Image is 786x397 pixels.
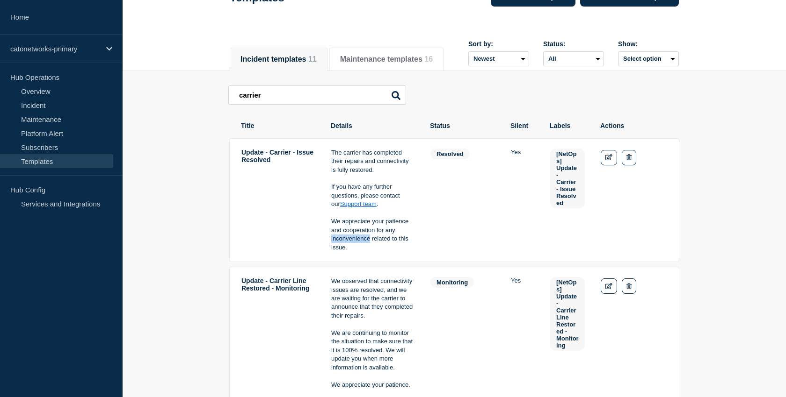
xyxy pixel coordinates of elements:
[430,149,470,159] span: resolved
[241,148,316,252] td: Title: Update - Carrier - Issue Resolved
[424,55,433,63] span: 16
[340,200,377,207] a: Support team
[240,121,315,130] th: Title
[331,148,415,252] td: Details: The carrier has completed their repairs and connectivity is fully restored.<br/><br/>If ...
[468,40,529,48] div: Sort by:
[430,277,474,288] span: monitoring
[429,121,495,130] th: Status
[550,149,585,208] span: [NetOps] Update - Carrier - Issue Resolved
[510,121,534,130] th: Silent
[618,40,679,48] div: Show:
[622,150,636,165] button: Delete
[240,55,317,64] button: Incident templates 11
[331,217,415,252] p: We appreciate your patience and cooperation for any inconvenience related to this issue.
[340,55,433,64] button: Maintenance templates 16
[10,45,100,53] p: catonetworks-primary
[550,277,585,351] span: [NetOps] Update - Carrier Line Restored - Monitoring
[331,329,415,372] p: We are continuing to monitor the situation to make sure that it is 100% resolved. We will update ...
[549,121,585,130] th: Labels
[600,148,668,252] td: Actions: Edit Delete
[331,183,415,208] p: If you have any further questions, please contact our .
[600,121,667,130] th: Actions
[601,278,617,294] a: Edit
[331,277,415,320] p: We observed that connectivity issues are resolved, and we are waiting for the carrier to announce...
[331,149,415,174] p: The carrier has completed their repairs and connectivity is fully restored.
[430,148,495,252] td: Status: resolved
[331,381,415,389] p: We appreciate your patience.
[618,51,679,66] button: Select option
[622,278,636,294] button: Delete
[543,51,604,66] select: Status
[330,121,415,130] th: Details
[468,51,529,66] select: Sort by
[543,40,604,48] div: Status:
[510,148,535,252] td: Silent: Yes
[550,148,585,252] td: Labels: [NetOps] Update - Carrier - Issue Resolved
[601,150,617,165] a: Edit
[228,85,406,105] input: Search templates
[308,55,317,63] span: 11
